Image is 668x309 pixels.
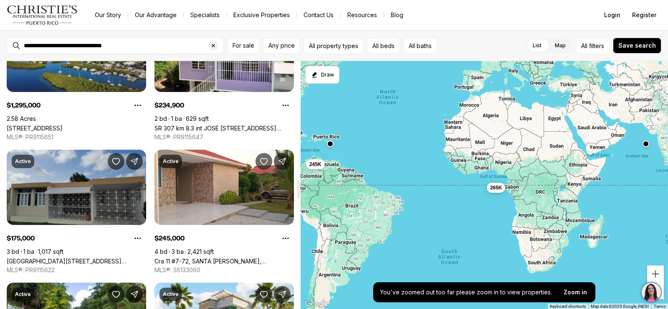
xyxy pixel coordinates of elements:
button: All baths [403,38,437,54]
span: Map data ©2025 Google, INEGI [591,304,649,309]
span: Any price [268,42,295,49]
button: Any price [263,38,300,54]
span: All [581,41,587,50]
button: Save Property: 2220 CALLE PARK BLVD [256,286,272,303]
button: Login [599,7,625,23]
a: 304 AVE LA PARGUERA, LAJAS PR, 00667 [7,125,63,132]
button: Zoom in [559,284,592,301]
button: Clear search input [208,38,223,54]
span: 245K [309,161,321,168]
button: Save Property: Alturas de Rio Grande NE CALLE 24 #Y1292 [108,153,124,170]
button: All property types [304,38,364,54]
button: Property options [129,230,146,247]
button: Allfilters [576,38,610,54]
label: Map [548,38,572,53]
img: logo [7,5,78,25]
span: Login [604,12,620,18]
button: Share Property [274,286,291,303]
p: Active [163,291,179,298]
button: Save Property: 179 Road, KM 3.0 BO GUAMANI #4 [108,286,124,303]
button: Property options [129,97,146,114]
span: 265K [490,184,502,191]
button: 265K [487,183,506,193]
button: All beds [367,38,400,54]
p: Active [15,158,31,165]
img: be3d4b55-7850-4bcb-9297-a2f9cd376e78.png [5,5,24,24]
button: Contact Us [297,9,340,21]
span: For sale [233,42,254,49]
button: Register [627,7,661,23]
span: Save search [618,42,656,49]
button: Save search [613,38,661,54]
button: Save Property: Cra 11 #7-72 [256,153,272,170]
button: Property options [277,230,294,247]
p: You've zoomed out too far please zoom in to view properties. [380,289,552,296]
button: Share Property [126,286,143,303]
label: List [526,38,548,53]
span: Register [632,12,656,18]
p: Active [15,291,31,298]
a: Cra 11 #7-72, SANTA VERONICA, ATLANTICO OC [154,258,294,265]
p: Active [163,158,179,165]
a: Blog [384,9,410,21]
a: Resources [341,9,384,21]
button: Share Property [126,153,143,170]
button: Zoom in [647,266,664,282]
button: Share Property [274,153,291,170]
span: filters [589,41,604,50]
a: Alturas de Rio Grande NE CALLE 24 #Y1292, RIO GRANDE PR, 00745 [7,258,146,265]
a: SR 307 km 8.3 int JOSE MARRERO ST BOQUERON WARD #LOT 9, CABO ROJO PR, 00623 [154,125,294,132]
a: Our Story [88,9,128,21]
a: Exclusive Properties [227,9,296,21]
p: Zoom in [564,289,587,296]
a: Specialists [184,9,226,21]
a: Our Advantage [128,9,183,21]
button: Start drawing [306,66,339,84]
button: For sale [227,38,260,54]
button: Property options [277,97,294,114]
button: 245K [306,159,325,169]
